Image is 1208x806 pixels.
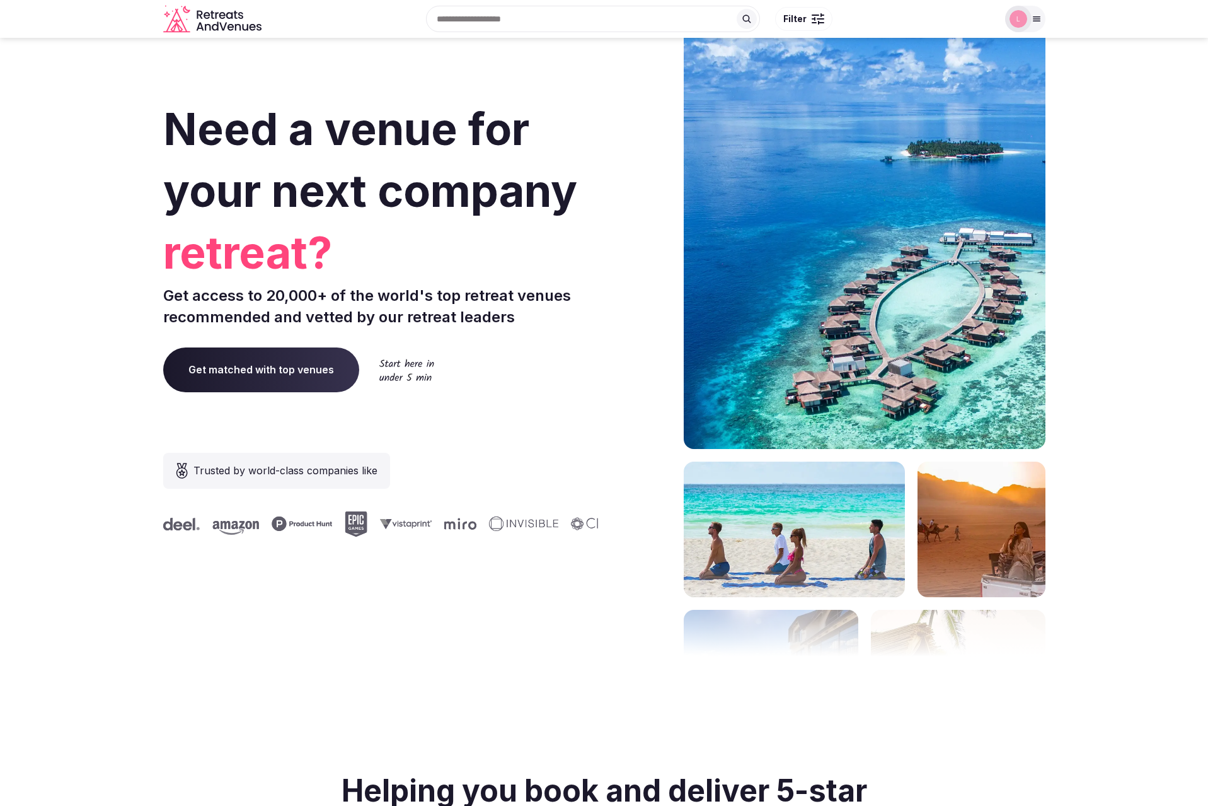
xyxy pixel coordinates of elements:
svg: Retreats and Venues company logo [163,5,264,33]
img: Luis Mereiles [1010,10,1027,28]
a: Visit the homepage [163,5,264,33]
img: woman sitting in back of truck with camels [918,462,1045,597]
a: Get matched with top venues [163,348,359,392]
svg: Vistaprint company logo [375,518,427,529]
svg: Deel company logo [158,518,195,530]
img: yoga on tropical beach [684,462,905,597]
img: Start here in under 5 min [379,359,434,381]
span: Trusted by world-class companies like [193,463,377,478]
span: retreat? [163,222,599,284]
span: Need a venue for your next company [163,102,577,218]
svg: Epic Games company logo [340,511,362,537]
span: Filter [783,13,807,25]
p: Get access to 20,000+ of the world's top retreat venues recommended and vetted by our retreat lea... [163,285,599,327]
svg: Miro company logo [439,518,471,530]
button: Filter [775,7,832,31]
svg: Invisible company logo [484,517,553,532]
